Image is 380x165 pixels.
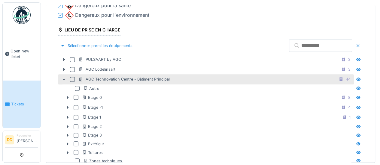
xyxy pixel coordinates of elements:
[5,133,38,148] a: DD Requester[PERSON_NAME]
[3,81,41,128] a: Tickets
[5,135,14,144] li: DD
[82,105,103,110] div: Etage -1
[82,95,102,100] div: Etage 0
[82,150,103,155] div: Toitures
[346,76,351,82] div: 44
[348,57,351,62] div: 3
[11,48,38,60] span: Open new ticket
[348,105,351,110] div: 4
[17,133,38,146] li: [PERSON_NAME]
[58,25,120,36] div: Lieu de prise en charge
[65,1,74,10] img: gAAAAASUVORK5CYII=
[82,124,102,129] div: Etage 2
[78,57,121,62] div: PULSAART by AGC
[83,158,122,164] div: Zones techniques
[82,132,102,138] div: Etage 3
[83,86,99,91] div: Autre
[349,114,351,120] div: 1
[348,95,351,100] div: 8
[17,133,38,138] div: Requester
[78,66,115,72] div: AGC Lodelinsart
[82,141,104,147] div: Extérieur
[65,11,74,19] img: u1zr9D4zduPLv3NqpZfuHqtse9P43H43+g4j4uZHzW8AAAAABJRU5ErkJggg==
[65,1,131,10] div: Dangereux pour la santé
[58,42,135,50] div: Sélectionner parmi les équipements
[65,11,149,19] div: Dangereux pour l'environnement
[78,76,170,82] div: AGC Technovation Centre - Bâtiment Principal
[348,66,351,72] div: 3
[82,114,101,120] div: Etage 1
[3,27,41,81] a: Open new ticket
[13,6,31,24] img: Badge_color-CXgf-gQk.svg
[11,101,38,107] span: Tickets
